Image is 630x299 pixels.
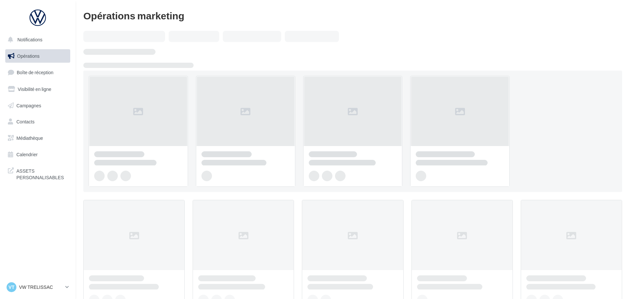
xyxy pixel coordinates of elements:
span: Médiathèque [16,135,43,141]
a: ASSETS PERSONNALISABLES [4,164,72,183]
span: ASSETS PERSONNALISABLES [16,166,68,181]
a: Campagnes [4,99,72,113]
span: Contacts [16,119,34,124]
span: Visibilité en ligne [18,86,51,92]
a: Opérations [4,49,72,63]
a: Contacts [4,115,72,129]
a: Visibilité en ligne [4,82,72,96]
a: VT VW TRELISSAC [5,281,70,293]
a: Calendrier [4,148,72,161]
div: Opérations marketing [83,11,622,20]
a: Boîte de réception [4,65,72,79]
span: Opérations [17,53,39,59]
p: VW TRELISSAC [19,284,63,290]
span: Boîte de réception [17,70,53,75]
span: VT [9,284,14,290]
span: Calendrier [16,152,38,157]
a: Médiathèque [4,131,72,145]
span: Campagnes [16,102,41,108]
span: Notifications [17,37,42,42]
button: Notifications [4,33,69,47]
